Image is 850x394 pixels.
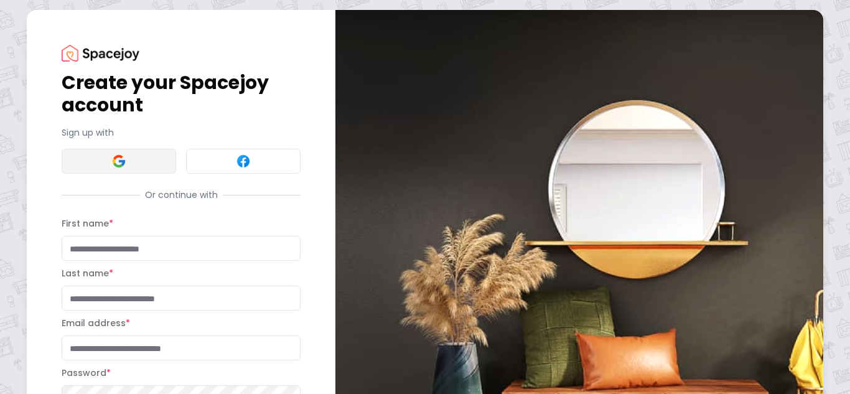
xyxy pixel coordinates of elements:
label: Last name [62,267,113,279]
h1: Create your Spacejoy account [62,72,301,116]
img: Facebook signin [236,154,251,169]
img: Google signin [111,154,126,169]
img: Spacejoy Logo [62,45,139,62]
label: Email address [62,317,130,329]
p: Sign up with [62,126,301,139]
span: Or continue with [140,189,223,201]
label: First name [62,217,113,230]
label: Password [62,367,111,379]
